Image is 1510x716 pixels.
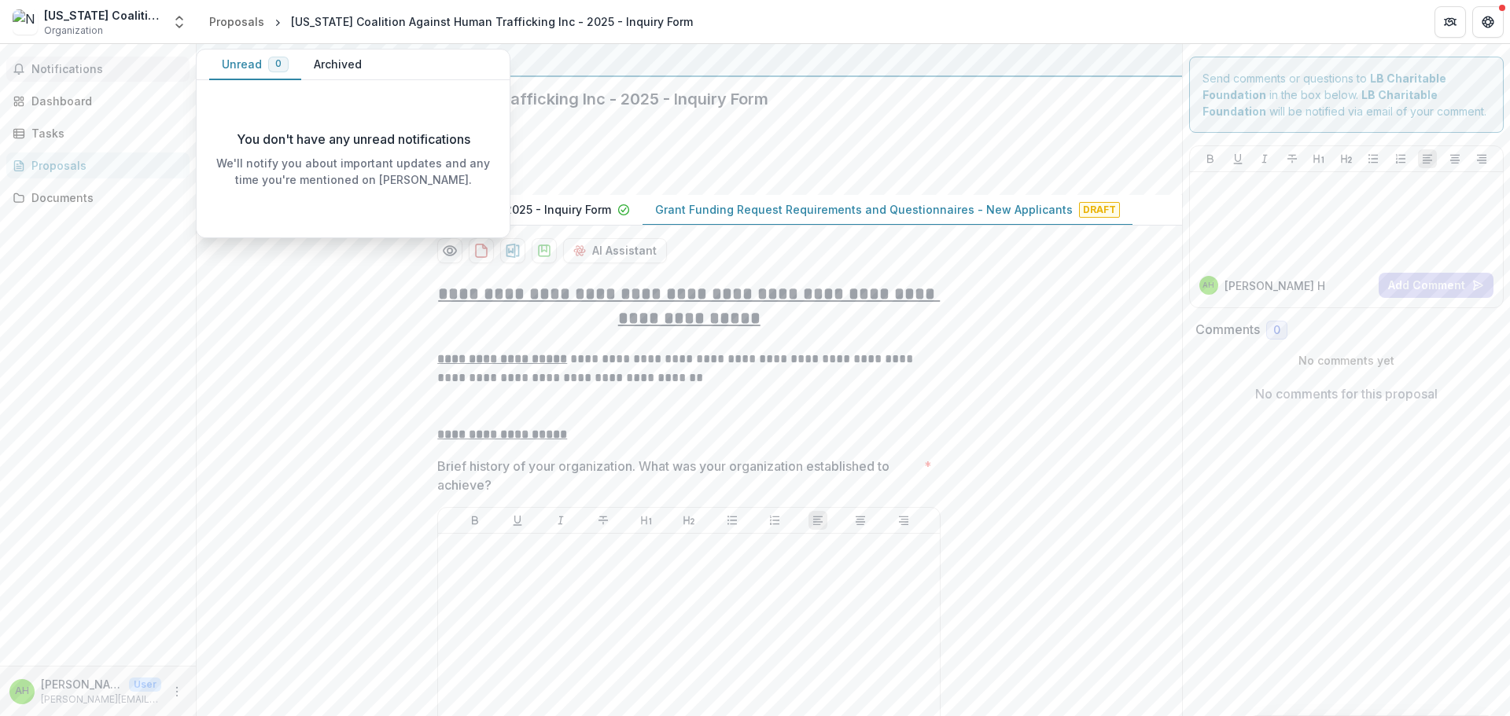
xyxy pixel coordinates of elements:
[1472,149,1491,168] button: Align Right
[129,677,161,692] p: User
[563,238,667,263] button: AI Assistant
[1379,273,1493,298] button: Add Comment
[301,50,374,80] button: Archived
[209,155,497,188] p: We'll notify you about important updates and any time you're mentioned on [PERSON_NAME].
[168,682,186,701] button: More
[637,511,656,530] button: Heading 1
[1434,6,1466,38] button: Partners
[209,13,264,30] div: Proposals
[31,125,177,141] div: Tasks
[6,57,190,82] button: Notifications
[203,10,699,33] nav: breadcrumb
[6,152,190,178] a: Proposals
[1283,149,1302,168] button: Strike
[1201,149,1220,168] button: Bold
[1189,57,1504,133] div: Send comments or questions to in the box below. will be notified via email of your comment.
[31,63,183,76] span: Notifications
[1309,149,1328,168] button: Heading 1
[1228,149,1247,168] button: Underline
[41,676,123,692] p: [PERSON_NAME]
[203,10,271,33] a: Proposals
[31,157,177,174] div: Proposals
[1446,149,1464,168] button: Align Center
[1273,324,1280,337] span: 0
[291,13,693,30] div: [US_STATE] Coalition Against Human Trafficking Inc - 2025 - Inquiry Form
[500,238,525,263] button: download-proposal
[6,185,190,211] a: Documents
[1079,202,1120,218] span: Draft
[1202,281,1214,289] div: Aldina Hovde
[1472,6,1504,38] button: Get Help
[1418,149,1437,168] button: Align Left
[275,58,282,69] span: 0
[209,50,1169,69] div: LB Charitable Foundation
[1195,352,1498,369] p: No comments yet
[437,457,918,494] p: Brief history of your organization. What was your organization established to achieve?
[13,9,38,35] img: New Jersey Coalition Against Human Trafficking Inc
[532,238,557,263] button: download-proposal
[1225,277,1325,294] p: [PERSON_NAME] H
[437,238,462,263] button: Preview e46645d9-64ca-4602-9791-7f399d4241bc-1.pdf
[1255,149,1274,168] button: Italicize
[31,189,177,206] div: Documents
[508,511,527,530] button: Underline
[894,511,913,530] button: Align Right
[209,90,1144,108] h2: [US_STATE] Coalition Against Human Trafficking Inc - 2025 - Inquiry Form
[44,7,162,24] div: [US_STATE] Coalition Against Human Trafficking Inc
[679,511,698,530] button: Heading 2
[15,686,29,696] div: Aldina Hovde
[808,511,827,530] button: Align Left
[6,120,190,146] a: Tasks
[469,238,494,263] button: download-proposal
[1337,149,1356,168] button: Heading 2
[209,50,301,80] button: Unread
[44,24,103,38] span: Organization
[851,511,870,530] button: Align Center
[1364,149,1383,168] button: Bullet List
[31,93,177,109] div: Dashboard
[168,6,190,38] button: Open entity switcher
[41,692,161,707] p: [PERSON_NAME][EMAIL_ADDRESS][DOMAIN_NAME]
[1255,384,1438,403] p: No comments for this proposal
[765,511,784,530] button: Ordered List
[466,511,484,530] button: Bold
[594,511,613,530] button: Strike
[1391,149,1410,168] button: Ordered List
[655,201,1073,218] p: Grant Funding Request Requirements and Questionnaires - New Applicants
[723,511,742,530] button: Bullet List
[237,130,470,149] p: You don't have any unread notifications
[1195,322,1260,337] h2: Comments
[6,88,190,114] a: Dashboard
[551,511,570,530] button: Italicize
